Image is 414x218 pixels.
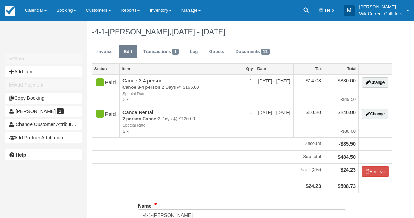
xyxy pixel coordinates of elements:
[185,45,203,59] a: Log
[122,116,236,128] em: 2 Days @ $120.00
[362,77,388,88] button: Change
[122,84,236,96] em: 2 Days @ $165.00
[258,110,290,115] span: [DATE] - [DATE]
[5,149,82,160] a: Help
[120,74,239,106] td: Canoe 3-4 person
[5,93,82,104] button: Copy Booking
[230,45,275,59] a: Documents11
[5,79,82,90] button: Add Payment
[57,108,64,114] span: 1
[204,45,229,59] a: Guests
[359,10,402,17] p: WildCurrent Outfitters
[255,64,293,73] a: Date
[16,152,26,158] b: Help
[92,45,118,59] a: Invoice
[239,106,255,137] td: 1
[261,49,270,55] span: 11
[172,49,179,55] span: 1
[306,183,321,189] strong: $24.23
[16,108,56,114] span: [PERSON_NAME]
[171,27,225,36] span: [DATE] - [DATE]
[5,53,82,64] button: Save
[293,106,324,137] td: $10.20
[122,96,236,103] em: SR
[14,56,26,61] b: Save
[258,78,290,84] span: [DATE] - [DATE]
[95,140,321,147] em: Discount
[5,106,82,117] a: [PERSON_NAME] 1
[239,64,255,73] a: Qty
[92,64,119,73] a: Status
[344,5,355,16] div: M
[120,106,239,137] td: Canoe Rental
[120,64,239,73] a: Item
[294,64,324,73] a: Tax
[362,109,388,119] button: Change
[138,45,184,59] a: Transactions1
[362,166,389,177] button: Remove
[16,122,78,127] span: Change Customer Attribution
[122,116,158,121] strong: 2 person Canoe
[340,167,356,173] strong: $24.23
[5,66,82,77] button: Add Item
[338,183,356,189] strong: $508.73
[319,8,323,13] i: Help
[324,106,359,137] td: $240.00
[95,77,111,88] div: Paid
[324,64,358,73] a: Total
[122,91,236,97] em: Special Rate
[138,200,151,210] label: Name
[327,96,356,103] em: -$49.50
[122,85,162,90] strong: Canoe 3-4 person
[92,28,392,36] h1: -4-1-[PERSON_NAME],
[5,119,82,130] button: Change Customer Attribution
[338,154,356,160] strong: $484.50
[122,128,236,135] em: SR
[95,166,321,173] em: GST (5%)
[95,109,111,120] div: Paid
[325,8,334,13] span: Help
[5,6,15,16] img: checkfront-main-nav-mini-logo.png
[239,74,255,106] td: 1
[95,154,321,160] em: Sub-total
[293,74,324,106] td: $14.03
[122,122,236,128] em: Special Rate
[5,132,82,143] button: Add Partner Attribution
[119,45,137,59] a: Edit
[327,128,356,135] em: -$36.00
[324,74,359,106] td: $330.00
[359,3,402,10] p: [PERSON_NAME]
[339,141,356,147] strong: -$85.50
